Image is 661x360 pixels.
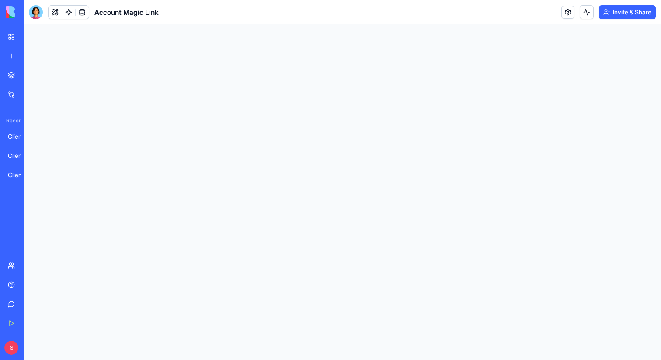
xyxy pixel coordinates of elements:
a: Client & Invoice Manager [3,128,38,145]
span: S [4,341,18,355]
span: Account Magic Link [94,7,159,17]
button: Invite & Share [599,5,656,19]
a: Client & Invoice Manager [3,166,38,184]
span: Recent [3,117,21,124]
a: Client & Invoice Manager [3,147,38,164]
div: Client & Invoice Manager [8,132,32,141]
img: logo [6,6,60,18]
div: Client & Invoice Manager [8,151,32,160]
div: Client & Invoice Manager [8,171,32,179]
